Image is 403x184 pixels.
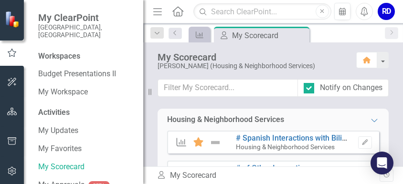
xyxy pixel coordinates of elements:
a: My Workspace [38,87,134,98]
div: [PERSON_NAME] (Housing & Neighborhood Services) [158,62,347,70]
input: Search ClearPoint... [193,3,331,20]
a: Budget Presentations II [38,69,134,80]
div: My Scorecard [158,52,347,62]
div: Notify on Changes [320,82,382,93]
div: My Scorecard [157,170,380,181]
div: My Scorecard [232,30,307,41]
input: Filter My Scorecard... [158,79,298,97]
div: Open Intercom Messenger [371,152,393,174]
img: ClearPoint Strategy [5,11,21,28]
a: My Favorites [38,143,134,154]
a: My Scorecard [38,162,134,173]
button: RD [378,3,395,20]
div: Workspaces [38,51,80,62]
a: My Updates [38,125,134,136]
a: # Spanish Interactions with Bilingual Staff [236,133,380,143]
img: Not Defined [209,137,222,148]
small: [GEOGRAPHIC_DATA], [GEOGRAPHIC_DATA] [38,23,134,39]
small: Housing & Neighborhood Services [236,143,335,151]
div: Activities [38,107,134,118]
div: Housing & Neighborhood Services [167,114,284,125]
span: My ClearPoint [38,12,134,23]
